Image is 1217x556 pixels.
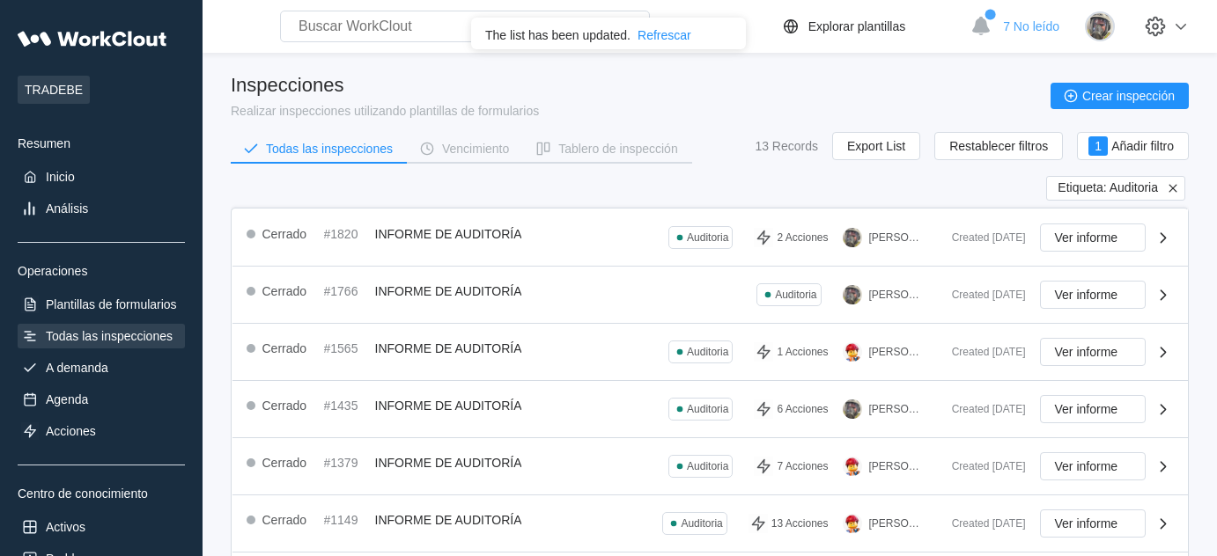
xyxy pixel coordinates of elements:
img: 2f847459-28ef-4a61-85e4-954d408df519.jpg [843,285,862,304]
span: Ver informe [1055,517,1118,530]
div: 13 Acciones [771,517,829,530]
span: 7 No leído [1003,19,1059,33]
img: Sinttulo.jpg [843,342,862,362]
div: Created [DATE] [938,231,1026,244]
div: 13 Records [755,139,818,153]
div: #1379 [324,456,368,470]
button: Export List [832,132,920,160]
div: Inspecciones [231,74,539,97]
a: Cerrado#1379INFORME DE AUDITORÍAAuditoria7 Acciones[PERSON_NAME]Created [DATE]Ver informe [232,438,1188,495]
div: Cerrado [262,456,307,470]
span: Export List [847,140,905,152]
div: 7 Acciones [777,460,828,472]
div: Vencimiento [442,143,509,155]
span: INFORME DE AUDITORÍA [375,513,522,527]
div: Created [DATE] [938,460,1026,472]
span: Etiqueta: Auditoria [1058,180,1158,196]
a: Acciones [18,419,185,443]
button: Tablero de inspección [523,135,691,162]
button: Todas las inspecciones [231,135,407,162]
div: Análisis [46,201,88,216]
div: #1565 [324,341,368,355]
button: close [728,25,739,39]
div: Inicio [46,170,75,184]
div: Auditoria [775,289,816,301]
span: Ver informe [1055,403,1118,415]
div: Explorar plantillas [808,19,906,33]
div: [PERSON_NAME] [869,231,924,244]
div: #1766 [324,284,368,298]
span: Ver informe [1055,460,1118,472]
span: Ver informe [1055,346,1118,358]
div: [PERSON_NAME] [869,289,924,301]
div: Cerrado [262,284,307,298]
div: 1 [1088,136,1108,156]
button: 1Añadir filtro [1077,132,1189,160]
div: Cerrado [262,227,307,241]
div: Auditoria [687,231,728,244]
div: Created [DATE] [938,289,1026,301]
button: Restablecer filtros [934,132,1063,160]
a: Análisis [18,196,185,221]
span: Ver informe [1055,289,1118,301]
a: Cerrado#1820INFORME DE AUDITORÍAAuditoria2 Acciones[PERSON_NAME]Created [DATE]Ver informe [232,209,1188,267]
div: Created [DATE] [938,517,1026,530]
a: A demanda [18,355,185,380]
div: [PERSON_NAME] [869,460,924,472]
button: Ver informe [1040,509,1146,538]
div: Resumen [18,136,185,150]
button: Crear inspección [1051,83,1189,109]
div: Tablero de inspección [558,143,677,155]
div: Centro de conocimiento [18,486,185,501]
div: Operaciones [18,264,185,278]
div: Auditoria [687,403,728,415]
div: Auditoria [687,460,728,472]
span: INFORME DE AUDITORÍA [375,227,522,241]
a: Plantillas de formularios [18,292,185,317]
img: 2f847459-28ef-4a61-85e4-954d408df519.jpg [843,228,862,247]
span: Crear inspección [1082,90,1175,102]
button: Ver informe [1040,281,1146,309]
span: INFORME DE AUDITORÍA [375,456,522,470]
div: Plantillas de formularios [46,297,177,311]
div: 6 Acciones [777,403,828,415]
div: Acciones [46,424,96,438]
div: [PERSON_NAME] [869,346,924,358]
div: #1820 [324,227,368,241]
div: Agenda [46,392,88,406]
a: Inicio [18,165,185,189]
a: Todas las inspecciones [18,324,185,348]
div: Created [DATE] [938,346,1026,358]
div: 2 Acciones [777,231,828,244]
div: Auditoria [681,517,722,530]
button: Ver informe [1040,452,1146,480]
div: Todas las inspecciones [46,329,173,343]
a: Activos [18,515,185,539]
div: [PERSON_NAME] [869,403,924,415]
button: Ver informe [1040,338,1146,366]
span: INFORME DE AUDITORÍA [375,399,522,413]
div: Cerrado [262,513,307,527]
a: Cerrado#1766INFORME DE AUDITORÍAAuditoria[PERSON_NAME]Created [DATE]Ver informe [232,267,1188,324]
span: INFORME DE AUDITORÍA [375,284,522,298]
a: Cerrado#1435INFORME DE AUDITORÍAAuditoria6 Acciones[PERSON_NAME]Created [DATE]Ver informe [232,381,1188,438]
div: Cerrado [262,399,307,413]
div: A demanda [46,361,108,375]
button: Vencimiento [407,135,523,162]
div: Realizar inspecciones utilizando plantillas de formularios [231,104,539,118]
div: #1149 [324,513,368,527]
div: Auditoria [687,346,728,358]
span: Ver informe [1055,231,1118,244]
button: Ver informe [1040,223,1146,252]
span: Restablecer filtros [949,140,1048,152]
span: Añadir filtro [1111,140,1174,152]
a: Cerrado#1149INFORME DE AUDITORÍAAuditoria13 Acciones[PERSON_NAME]Created [DATE]Ver informe [232,495,1188,552]
div: Todas las inspecciones [266,143,393,155]
a: Agenda [18,387,185,412]
div: Refrescar [638,28,691,42]
div: Cerrado [262,341,307,355]
div: #1435 [324,399,368,413]
div: [PERSON_NAME] [869,517,924,530]
div: The list has been updated. [485,28,631,42]
img: 2f847459-28ef-4a61-85e4-954d408df519.jpg [843,399,862,419]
